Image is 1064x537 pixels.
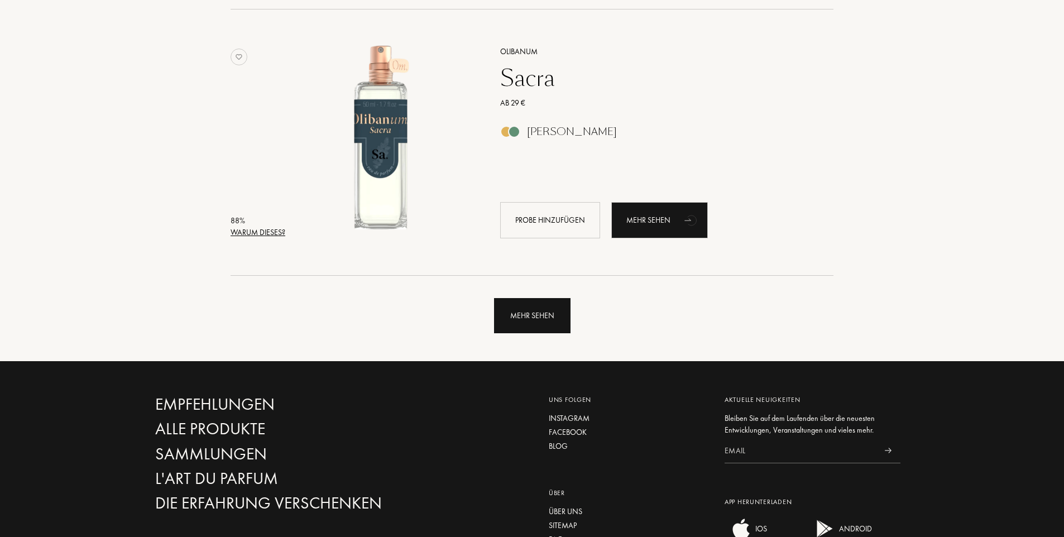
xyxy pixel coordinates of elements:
input: Email [725,438,875,463]
a: Facebook [549,426,708,438]
div: Bleiben Sie auf dem Laufenden über die neuesten Entwicklungen, Veranstaltungen und vieles mehr. [725,413,900,436]
a: Blog [549,440,708,452]
a: Mehr sehenanimation [611,202,708,238]
a: [PERSON_NAME] [492,129,817,141]
img: Sacra Olibanum [288,44,474,230]
a: Olibanum [492,46,817,57]
a: Sacra [492,65,817,92]
a: Sitemap [549,520,708,531]
a: Alle Produkte [155,419,395,439]
div: Aktuelle Neuigkeiten [725,395,900,405]
div: Mehr sehen [494,298,571,333]
img: news_send.svg [884,448,892,453]
div: Mehr sehen [611,202,708,238]
div: [PERSON_NAME] [527,126,617,138]
a: Die Erfahrung verschenken [155,493,395,513]
div: animation [680,209,703,231]
a: Über uns [549,506,708,517]
a: Sacra Olibanum [288,32,483,251]
img: no_like_p.png [231,49,247,65]
div: Probe hinzufügen [500,202,600,238]
div: App herunterladen [725,497,900,507]
a: L'Art du Parfum [155,469,395,488]
a: Empfehlungen [155,395,395,414]
div: Warum dieses? [231,227,285,238]
div: 88 % [231,215,285,227]
a: Instagram [549,413,708,424]
a: Ab 29 € [492,97,817,109]
a: Sammlungen [155,444,395,464]
div: Uns folgen [549,395,708,405]
div: Über [549,488,708,498]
